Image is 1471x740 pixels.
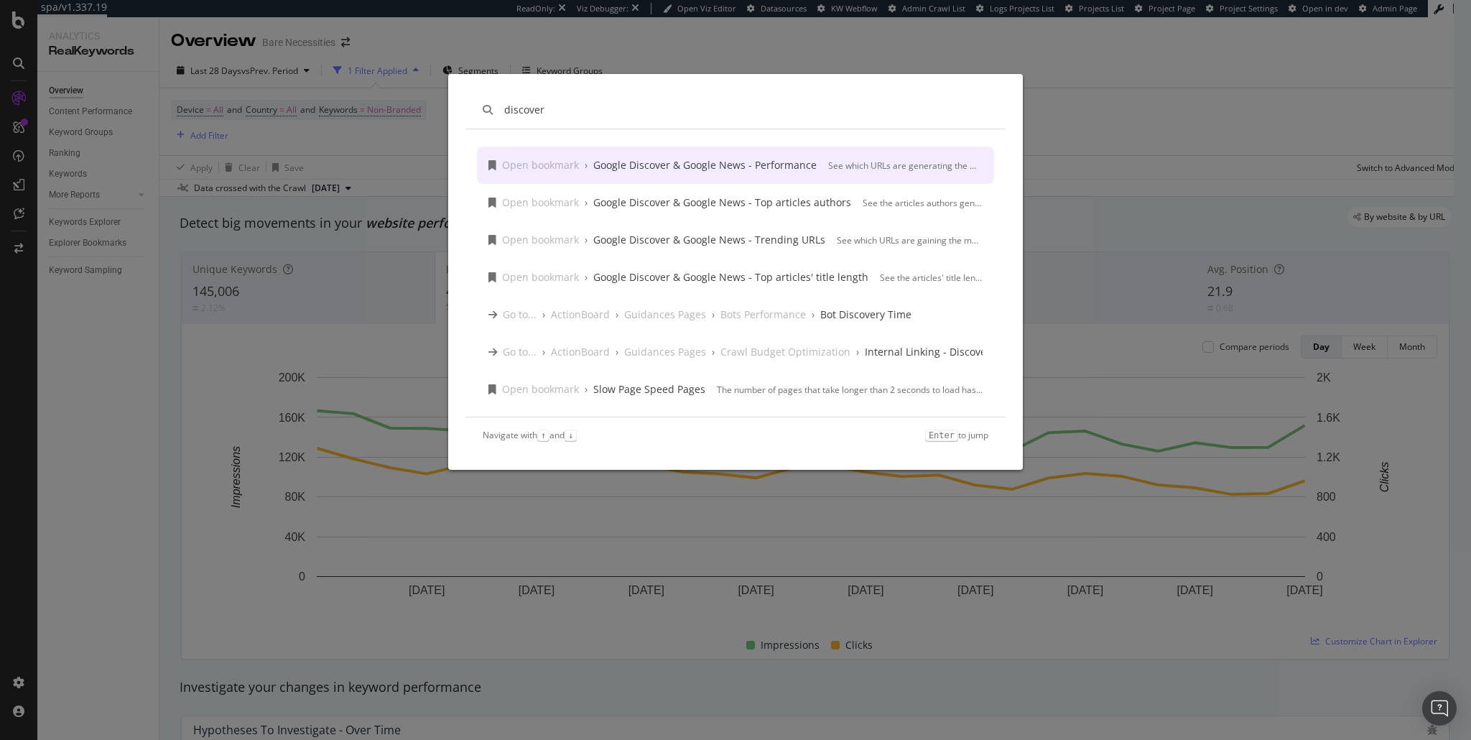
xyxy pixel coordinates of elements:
div: See the articles' title length generating the most clicks on Google Discover & Google News [880,272,983,284]
div: › [712,307,715,322]
div: ActionBoard [551,345,610,359]
kbd: Enter [925,430,958,441]
div: › [542,345,545,359]
div: Open bookmark [502,382,579,397]
div: › [585,270,588,285]
div: Google Discover & Google News - Top articles' title length [593,270,868,285]
div: See the articles authors generating the most clicks on Google Discover & Google News [863,197,983,209]
kbd: ↓ [565,430,577,441]
div: › [616,307,618,322]
div: › [585,195,588,210]
div: Internal Linking - Discovery [865,345,996,359]
div: ActionBoard [551,307,610,322]
div: › [812,307,815,322]
div: Guidances Pages [624,307,706,322]
div: Google Discover & Google News - Top articles authors [593,195,851,210]
div: › [585,382,588,397]
div: › [616,345,618,359]
div: See which URLs are gaining the most clicks on Google Discover and Google News (vs compared period) [837,234,983,246]
div: › [585,158,588,172]
div: Bots Performance [720,307,806,322]
div: Go to... [503,345,537,359]
div: › [585,233,588,247]
input: Type a command or search… [504,103,988,117]
div: Open Intercom Messenger [1422,691,1457,726]
div: › [542,307,545,322]
div: Open bookmark [502,270,579,285]
div: Crawl Budget Optimization [720,345,850,359]
div: › [856,345,859,359]
div: See which URLs are generating the most clicks on Google Discover and Google News. [828,159,983,172]
div: to jump [925,429,988,441]
div: The number of pages that take longer than 2 seconds to load has increased. Site speed is an impor... [717,384,983,396]
div: Go to... [503,307,537,322]
div: › [712,345,715,359]
div: Navigate with and [483,429,577,441]
kbd: ↑ [537,430,549,441]
div: Guidances Pages [624,345,706,359]
div: Open bookmark [502,233,579,247]
div: modal [448,74,1023,470]
div: Open bookmark [502,195,579,210]
div: Google Discover & Google News - Performance [593,158,817,172]
div: Slow Page Speed Pages [593,382,705,397]
div: Bot Discovery Time [820,307,911,322]
div: Open bookmark [502,158,579,172]
div: Google Discover & Google News - Trending URLs [593,233,825,247]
